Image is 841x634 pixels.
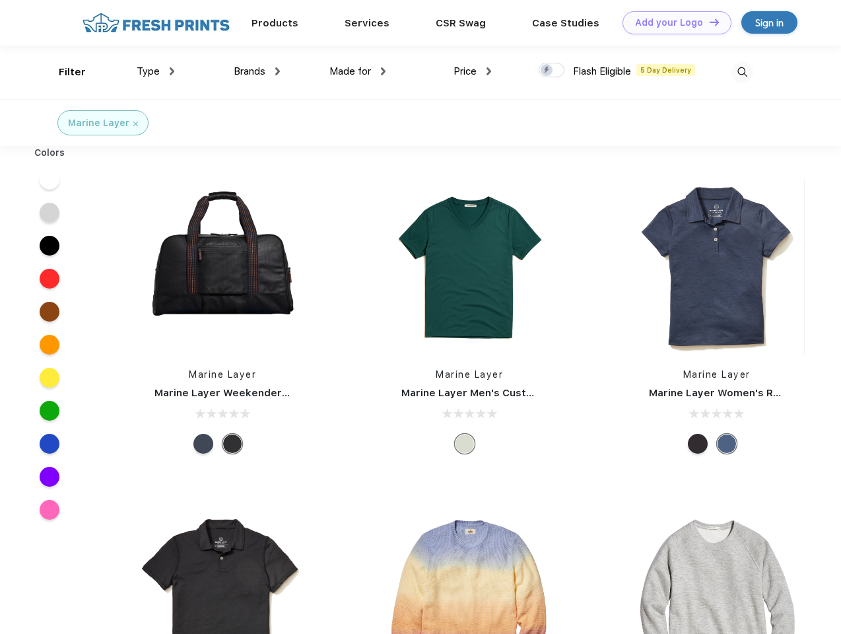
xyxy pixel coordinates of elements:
a: Marine Layer [436,369,503,380]
div: Marine Layer [68,116,129,130]
img: dropdown.png [487,67,491,75]
img: func=resize&h=266 [382,179,557,355]
span: 5 Day Delivery [636,64,695,76]
img: dropdown.png [381,67,386,75]
a: Marine Layer Men's Custom Dyed Signature V-Neck [401,387,663,399]
img: filter_cancel.svg [133,122,138,126]
img: dropdown.png [275,67,280,75]
a: Services [345,17,389,29]
div: Any Color [455,434,475,454]
span: Brands [234,65,265,77]
span: Flash Eligible [573,65,631,77]
span: Price [454,65,477,77]
div: Colors [24,146,75,160]
a: CSR Swag [436,17,486,29]
img: desktop_search.svg [731,61,753,83]
div: Navy [193,434,213,454]
div: Add your Logo [635,17,703,28]
img: fo%20logo%202.webp [79,11,234,34]
a: Marine Layer [683,369,751,380]
a: Marine Layer Weekender Bag [154,387,304,399]
div: Sign in [755,15,784,30]
span: Made for [329,65,371,77]
div: Navy [717,434,737,454]
img: func=resize&h=266 [629,179,805,355]
div: Black [688,434,708,454]
img: DT [710,18,719,26]
div: Phantom [222,434,242,454]
span: Type [137,65,160,77]
a: Products [252,17,298,29]
img: dropdown.png [170,67,174,75]
a: Sign in [741,11,797,34]
div: Filter [59,65,86,80]
a: Marine Layer [189,369,256,380]
img: func=resize&h=266 [135,179,310,355]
